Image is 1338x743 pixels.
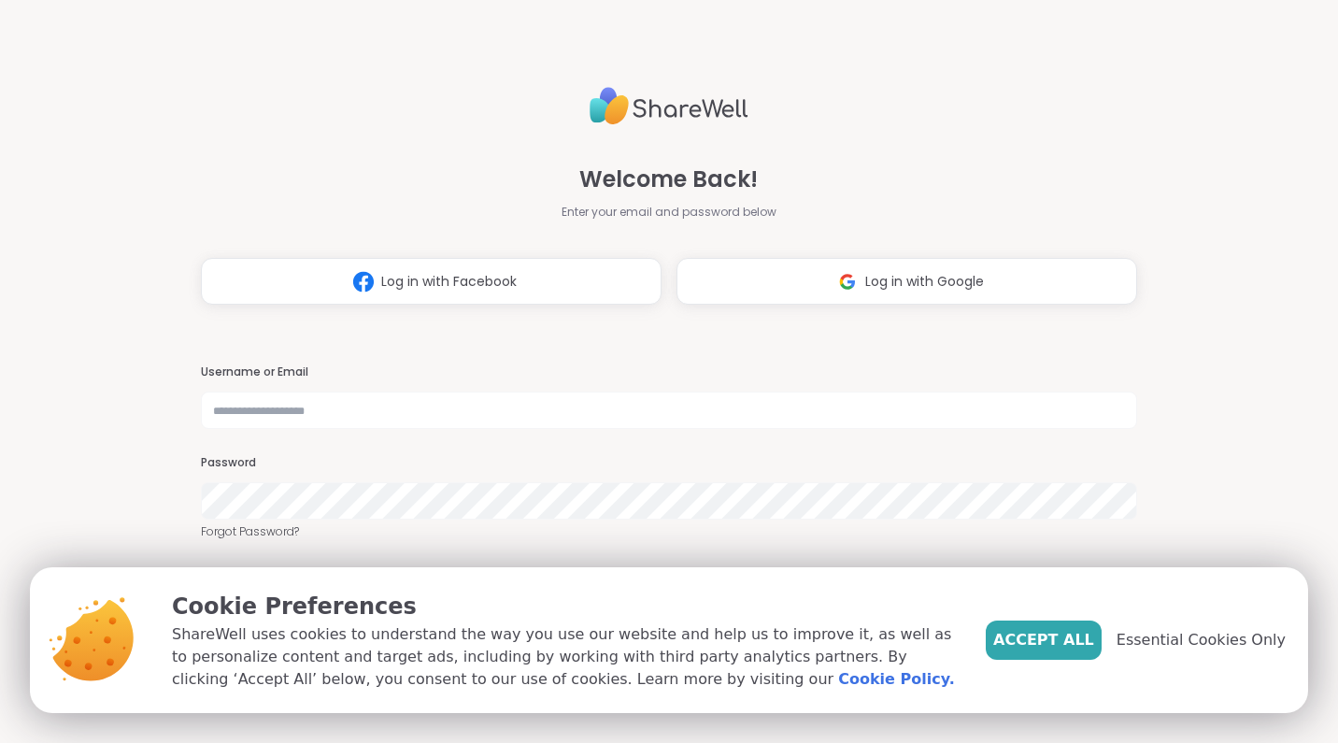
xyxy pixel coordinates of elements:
img: ShareWell Logomark [346,264,381,299]
a: Cookie Policy. [838,668,954,691]
p: Cookie Preferences [172,590,956,623]
span: Enter your email and password below [562,204,776,221]
img: ShareWell Logomark [830,264,865,299]
img: ShareWell Logo [590,79,748,133]
p: ShareWell uses cookies to understand the way you use our website and help us to improve it, as we... [172,623,956,691]
span: Log in with Google [865,272,984,292]
button: Accept All [986,621,1102,660]
span: Log in with Facebook [381,272,517,292]
a: Forgot Password? [201,523,1137,540]
span: Accept All [993,629,1094,651]
span: Essential Cookies Only [1117,629,1286,651]
button: Log in with Google [676,258,1137,305]
h3: Username or Email [201,364,1137,380]
button: Log in with Facebook [201,258,662,305]
span: Welcome Back! [579,163,758,196]
h3: Password [201,455,1137,471]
